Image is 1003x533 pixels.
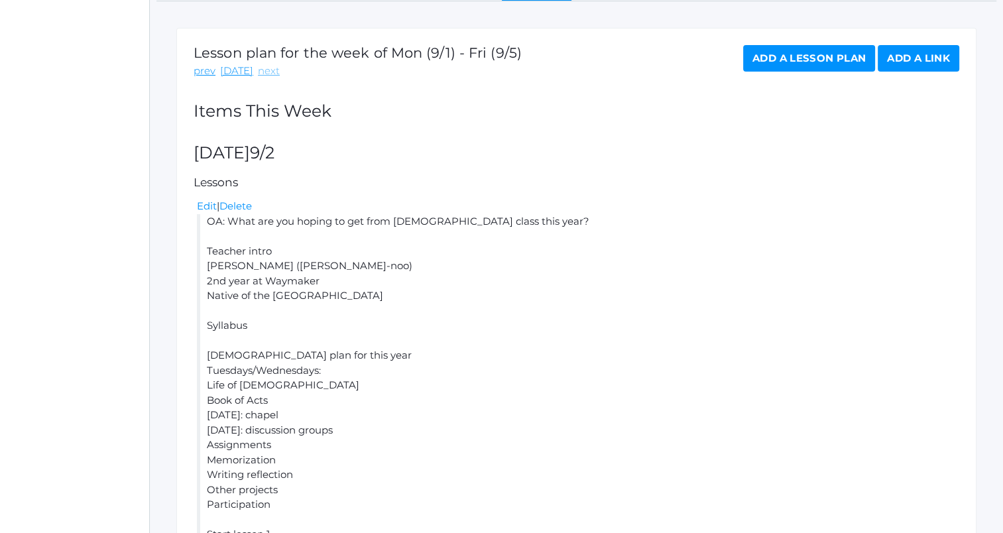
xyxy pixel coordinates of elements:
h1: Lesson plan for the week of Mon (9/1) - Fri (9/5) [194,45,522,60]
h5: Lessons [194,176,959,189]
div: | [197,199,959,214]
h2: [DATE] [194,144,959,162]
a: Add a Link [878,45,959,72]
span: 9/2 [250,143,274,162]
a: Delete [219,200,252,212]
a: Edit [197,200,217,212]
h2: Items This Week [194,102,959,121]
a: [DATE] [220,64,253,79]
a: Add a Lesson Plan [743,45,875,72]
a: prev [194,64,215,79]
a: next [258,64,280,79]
